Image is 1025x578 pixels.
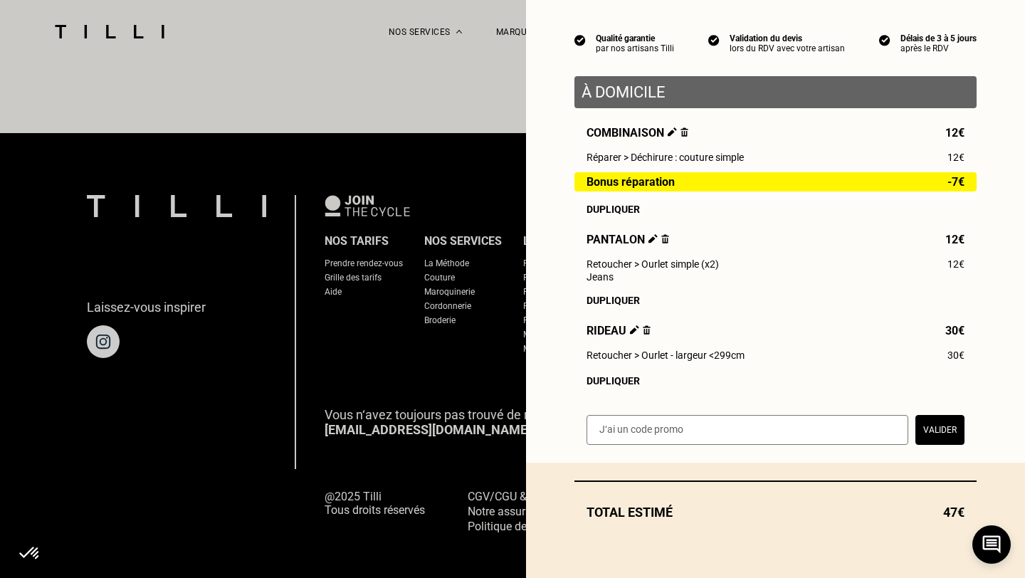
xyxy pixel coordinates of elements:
[587,126,688,140] span: Combinaison
[587,350,745,361] span: Retoucher > Ourlet - largeur <299cm
[587,258,719,270] span: Retoucher > Ourlet simple (x2)
[943,505,964,520] span: 47€
[587,271,614,283] span: Jeans
[879,33,890,46] img: icon list info
[596,33,674,43] div: Qualité garantie
[730,33,845,43] div: Validation du devis
[900,43,977,53] div: après le RDV
[661,234,669,243] img: Supprimer
[630,325,639,335] img: Éditer
[945,233,964,246] span: 12€
[587,324,651,337] span: Rideau
[582,83,969,101] p: À domicile
[947,350,964,361] span: 30€
[648,234,658,243] img: Éditer
[900,33,977,43] div: Délais de 3 à 5 jours
[574,33,586,46] img: icon list info
[945,324,964,337] span: 30€
[708,33,720,46] img: icon list info
[587,204,964,215] div: Dupliquer
[643,325,651,335] img: Supprimer
[947,176,964,188] span: -7€
[668,127,677,137] img: Éditer
[574,505,977,520] div: Total estimé
[596,43,674,53] div: par nos artisans Tilli
[945,126,964,140] span: 12€
[587,415,908,445] input: J‘ai un code promo
[730,43,845,53] div: lors du RDV avec votre artisan
[947,152,964,163] span: 12€
[680,127,688,137] img: Supprimer
[947,258,964,270] span: 12€
[587,233,669,246] span: Pantalon
[587,152,744,163] span: Réparer > Déchirure : couture simple
[587,375,964,387] div: Dupliquer
[915,415,964,445] button: Valider
[587,176,675,188] span: Bonus réparation
[587,295,964,306] div: Dupliquer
